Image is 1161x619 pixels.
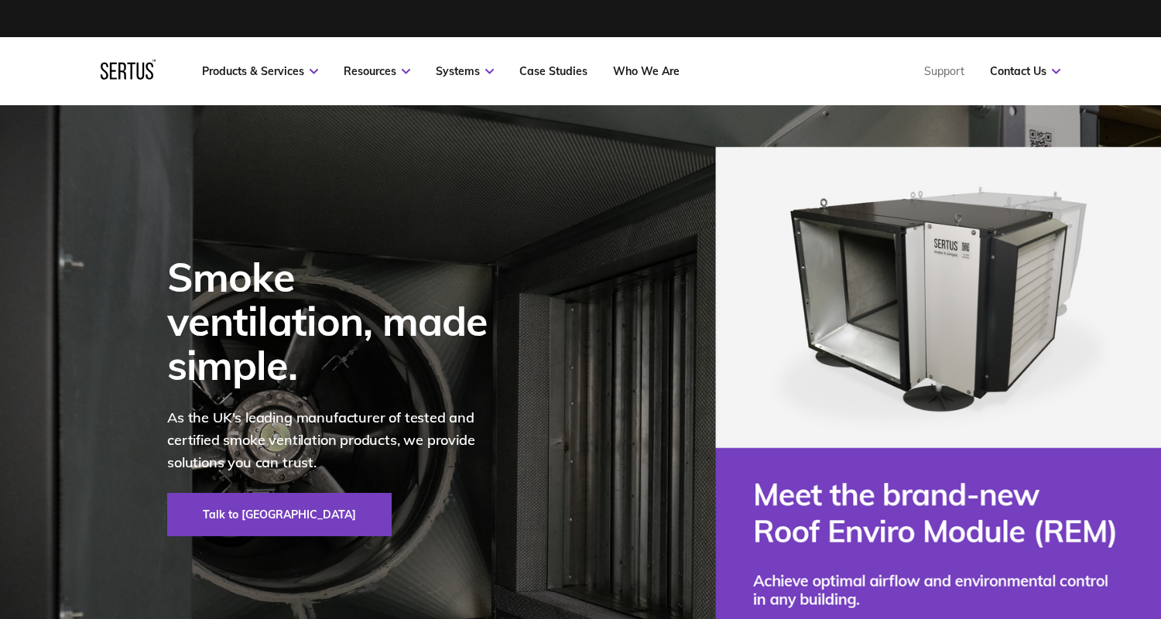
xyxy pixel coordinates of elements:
[613,64,680,78] a: Who We Are
[167,493,392,536] a: Talk to [GEOGRAPHIC_DATA]
[436,64,494,78] a: Systems
[924,64,964,78] a: Support
[167,255,508,388] div: Smoke ventilation, made simple.
[167,407,508,474] p: As the UK's leading manufacturer of tested and certified smoke ventilation products, we provide s...
[344,64,410,78] a: Resources
[990,64,1060,78] a: Contact Us
[202,64,318,78] a: Products & Services
[519,64,587,78] a: Case Studies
